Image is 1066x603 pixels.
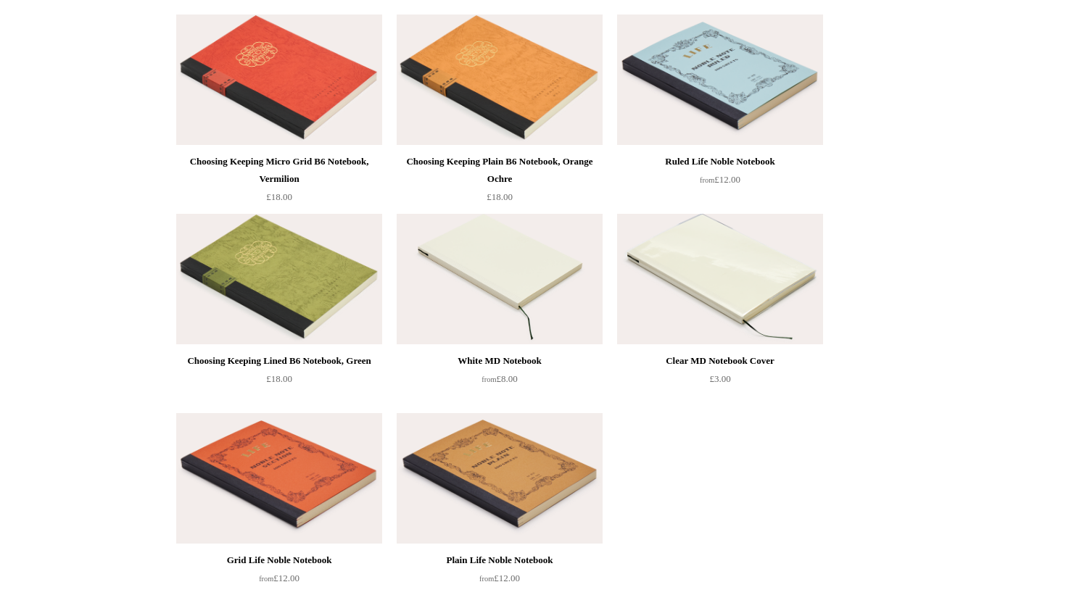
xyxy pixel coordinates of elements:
div: Ruled Life Noble Notebook [621,153,819,170]
span: £18.00 [266,191,292,202]
a: White MD Notebook from£8.00 [397,352,603,412]
div: Choosing Keeping Plain B6 Notebook, Orange Ochre [400,153,599,188]
span: from [700,176,714,184]
span: £12.00 [479,573,520,583]
div: Choosing Keeping Micro Grid B6 Notebook, Vermilion [180,153,379,188]
span: £12.00 [259,573,299,583]
a: Ruled Life Noble Notebook Ruled Life Noble Notebook [617,14,823,145]
div: Plain Life Noble Notebook [400,552,599,569]
span: from [259,575,273,583]
a: Choosing Keeping Lined B6 Notebook, Green £18.00 [176,352,382,412]
img: White MD Notebook [397,214,603,344]
a: Ruled Life Noble Notebook from£12.00 [617,153,823,212]
a: Clear MD Notebook Cover £3.00 [617,352,823,412]
img: Plain Life Noble Notebook [397,413,603,544]
span: £3.00 [709,373,730,384]
a: Choosing Keeping Plain B6 Notebook, Orange Ochre £18.00 [397,153,603,212]
span: £12.00 [700,174,740,185]
div: Grid Life Noble Notebook [180,552,379,569]
a: Choosing Keeping Lined B6 Notebook, Green Choosing Keeping Lined B6 Notebook, Green [176,214,382,344]
a: Choosing Keeping Micro Grid B6 Notebook, Vermilion £18.00 [176,153,382,212]
div: Choosing Keeping Lined B6 Notebook, Green [180,352,379,370]
img: Ruled Life Noble Notebook [617,14,823,145]
img: Choosing Keeping Micro Grid B6 Notebook, Vermilion [176,14,382,145]
a: Choosing Keeping Plain B6 Notebook, Orange Ochre Choosing Keeping Plain B6 Notebook, Orange Ochre [397,14,603,145]
img: Grid Life Noble Notebook [176,413,382,544]
img: Clear MD Notebook Cover [617,214,823,344]
a: Choosing Keeping Micro Grid B6 Notebook, Vermilion Choosing Keeping Micro Grid B6 Notebook, Vermi... [176,14,382,145]
span: from [479,575,494,583]
a: Grid Life Noble Notebook Grid Life Noble Notebook [176,413,382,544]
img: Choosing Keeping Plain B6 Notebook, Orange Ochre [397,14,603,145]
a: Plain Life Noble Notebook Plain Life Noble Notebook [397,413,603,544]
a: Clear MD Notebook Cover Clear MD Notebook Cover [617,214,823,344]
div: White MD Notebook [400,352,599,370]
span: £8.00 [482,373,517,384]
div: Clear MD Notebook Cover [621,352,819,370]
span: £18.00 [266,373,292,384]
img: Choosing Keeping Lined B6 Notebook, Green [176,214,382,344]
a: White MD Notebook White MD Notebook [397,214,603,344]
span: from [482,375,496,383]
span: £18.00 [487,191,513,202]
